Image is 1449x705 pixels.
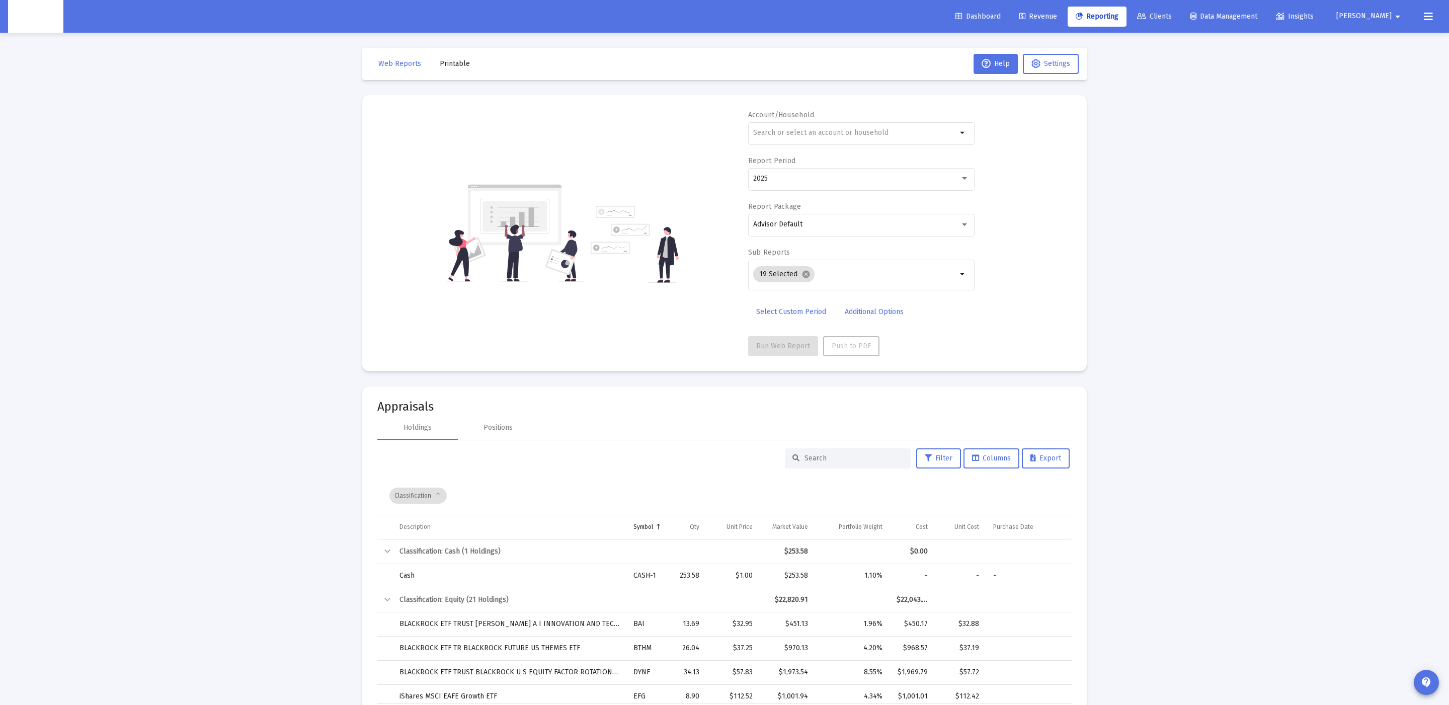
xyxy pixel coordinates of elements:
[897,619,928,629] div: $450.17
[680,619,699,629] div: 13.69
[897,667,928,677] div: $1,969.79
[713,643,753,653] div: $37.25
[392,564,626,588] td: Cash
[1076,12,1118,21] span: Reporting
[972,454,1011,462] span: Columns
[993,523,1033,531] div: Purchase Date
[822,643,882,653] div: 4.20%
[1023,54,1079,74] button: Settings
[680,571,699,581] div: 253.58
[748,336,818,356] button: Run Web Report
[1061,619,1138,629] div: $0.96
[626,612,673,636] td: BAI
[690,523,699,531] div: Qty
[1068,7,1126,27] a: Reporting
[392,636,626,660] td: BLACKROCK ETF TR BLACKROCK FUTURE US THEMES ETF
[815,515,889,539] td: Column Portfolio Weight
[633,523,653,531] div: Symbol
[954,523,979,531] div: Unit Cost
[897,595,928,605] div: $22,043.16
[942,571,979,581] div: -
[753,220,802,228] span: Advisor Default
[942,643,979,653] div: $37.19
[389,477,1065,515] div: Data grid toolbar
[1030,454,1061,462] span: Export
[1061,546,1138,557] div: $0.00
[957,127,969,139] mat-icon: arrow_drop_down
[626,564,673,588] td: CASH-1
[753,264,957,284] mat-chip-list: Selection
[756,342,810,350] span: Run Web Report
[963,448,1019,468] button: Columns
[897,691,928,701] div: $1,001.01
[822,691,882,701] div: 4.34%
[680,667,699,677] div: 34.13
[626,636,673,660] td: BTHM
[1054,515,1145,539] td: Column Unrealized Gain/Loss
[1137,12,1172,21] span: Clients
[1324,6,1416,26] button: [PERSON_NAME]
[626,660,673,684] td: DYNF
[832,342,871,350] span: Push to PDF
[916,448,961,468] button: Filter
[392,612,626,636] td: BLACKROCK ETF TRUST [PERSON_NAME] A I INNOVATION AND TECH ACTIVE ETF
[935,515,986,539] td: Column Unit Cost
[942,691,979,701] div: $112.42
[377,539,392,564] td: Collapse
[1190,12,1257,21] span: Data Management
[942,667,979,677] div: $57.72
[916,523,928,531] div: Cost
[392,515,626,539] td: Column Description
[680,691,699,701] div: 8.90
[1061,571,1138,581] div: -
[713,571,753,581] div: $1.00
[1129,7,1180,27] a: Clients
[897,546,928,557] div: $0.00
[767,619,808,629] div: $451.13
[370,54,429,74] button: Web Reports
[378,59,421,68] span: Web Reports
[767,595,808,605] div: $22,820.91
[942,619,979,629] div: $32.88
[748,111,815,119] label: Account/Household
[756,307,826,316] span: Select Custom Period
[823,336,879,356] button: Push to PDF
[1022,448,1070,468] button: Export
[767,691,808,701] div: $1,001.94
[890,515,935,539] td: Column Cost
[713,691,753,701] div: $112.52
[1420,676,1432,688] mat-icon: contact_support
[974,54,1018,74] button: Help
[377,588,392,612] td: Collapse
[1268,7,1322,27] a: Insights
[404,423,432,433] div: Holdings
[897,643,928,653] div: $968.57
[993,571,1047,581] div: -
[727,523,753,531] div: Unit Price
[897,571,928,581] div: -
[1336,12,1392,21] span: [PERSON_NAME]
[982,59,1010,68] span: Help
[804,454,903,462] input: Search
[822,667,882,677] div: 8.55%
[801,270,811,279] mat-icon: cancel
[713,667,753,677] div: $57.83
[772,523,808,531] div: Market Value
[748,156,796,165] label: Report Period
[955,12,1001,21] span: Dashboard
[925,454,952,462] span: Filter
[957,268,969,280] mat-icon: arrow_drop_down
[767,571,808,581] div: $253.58
[446,183,585,283] img: reporting
[626,515,673,539] td: Column Symbol
[1061,667,1138,677] div: $3.75
[753,129,957,137] input: Search or select an account or household
[839,523,882,531] div: Portfolio Weight
[1019,12,1057,21] span: Revenue
[1061,691,1138,701] div: $0.93
[680,643,699,653] div: 26.04
[1061,595,1138,605] div: $777.75
[377,402,1072,412] mat-card-title: Appraisals
[392,539,760,564] td: Classification: Cash (1 Holdings)
[706,515,760,539] td: Column Unit Price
